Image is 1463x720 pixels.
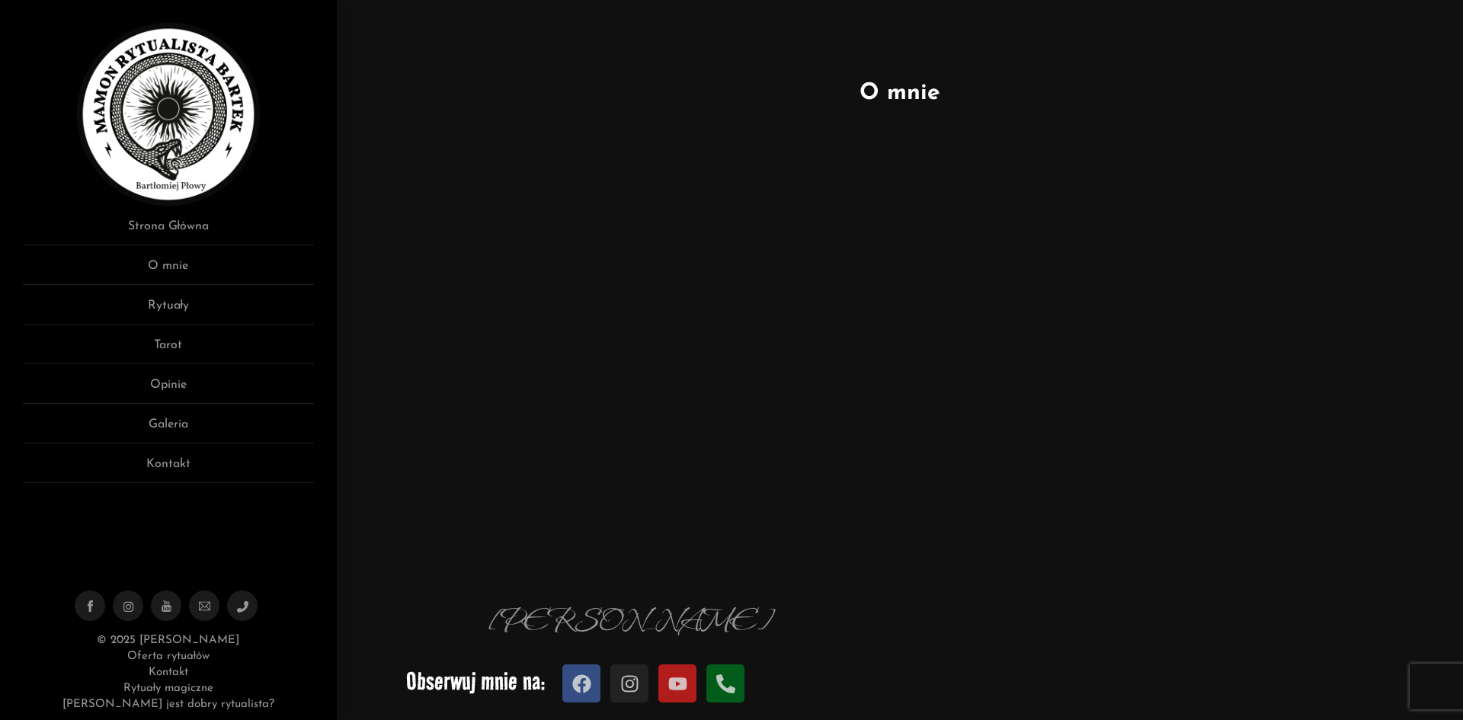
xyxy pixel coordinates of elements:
[360,76,1440,110] h1: O mnie
[77,23,260,206] img: Rytualista Bartek
[123,683,213,694] a: Rytuały magiczne
[23,257,314,285] a: O mnie
[23,217,314,245] a: Strona Główna
[127,651,210,662] a: Oferta rytuałów
[149,667,188,678] a: Kontakt
[406,659,853,703] p: Obserwuj mnie na:
[23,455,314,483] a: Kontakt
[23,296,314,325] a: Rytuały
[367,597,892,648] p: [PERSON_NAME]
[62,699,274,710] a: [PERSON_NAME] jest dobry rytualista?
[23,376,314,404] a: Opinie
[23,336,314,364] a: Tarot
[23,415,314,443] a: Galeria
